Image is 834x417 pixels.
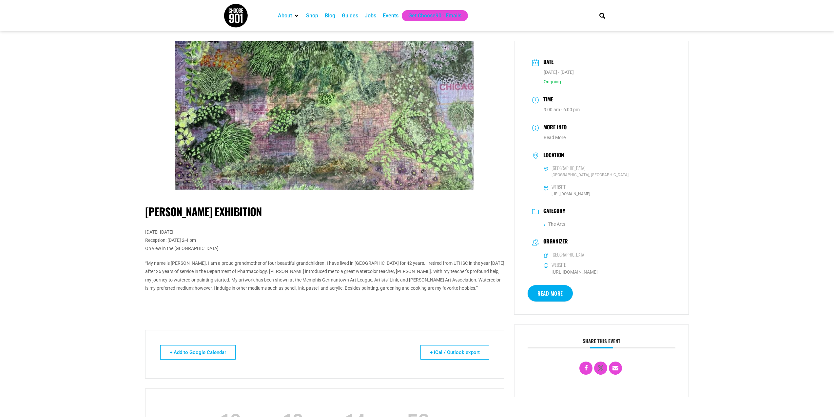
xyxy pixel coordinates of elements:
a: + Add to Google Calendar [160,345,236,360]
h3: Date [540,58,553,67]
span: Ongoing... [544,79,565,84]
h3: Organizer [540,238,568,246]
a: Guides [342,12,358,20]
h3: Share this event [528,338,675,348]
a: + iCal / Outlook export [420,345,489,360]
div: Search [597,10,608,21]
a: Blog [325,12,335,20]
a: Jobs [365,12,376,20]
abbr: 9:00 am - 6:00 pm [544,107,580,112]
h3: Category [540,208,565,216]
h6: [GEOGRAPHIC_DATA] [552,252,586,258]
a: Shop [306,12,318,20]
a: X Social Network [594,362,607,375]
a: [URL][DOMAIN_NAME] [552,192,590,196]
a: About [278,12,292,20]
nav: Main nav [275,10,588,21]
a: Get Choose901 Emails [408,12,461,20]
a: [URL][DOMAIN_NAME] [552,269,598,275]
h6: Website [552,262,566,268]
a: Events [383,12,398,20]
a: The Arts [544,221,565,227]
span: [GEOGRAPHIC_DATA], [GEOGRAPHIC_DATA] [544,172,671,178]
a: Email [609,362,622,375]
a: Read More [528,285,573,302]
a: Read More [544,135,566,140]
p: [DATE]-[DATE] Reception: [DATE] 2-4 pm On view in the [GEOGRAPHIC_DATA] [145,228,505,253]
a: Share on Facebook [579,362,592,375]
h6: [GEOGRAPHIC_DATA] [552,165,586,171]
h3: Location [540,152,564,160]
div: About [275,10,303,21]
h3: More Info [540,123,567,133]
h1: [PERSON_NAME] Exhibition [145,205,505,218]
img: A collage of various green plants is layered over a faded map with place names such as "CHICAGO,"... [175,41,475,190]
p: “My name is [PERSON_NAME]. I am a proud grandmother of four beautiful grandchildren. I have lived... [145,259,505,292]
span: [DATE] - [DATE] [544,70,574,75]
h6: Website [552,184,566,190]
h3: Time [540,95,553,105]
